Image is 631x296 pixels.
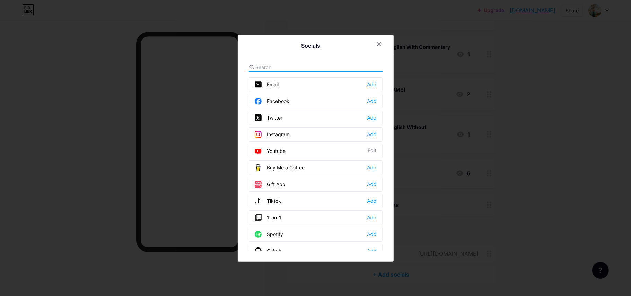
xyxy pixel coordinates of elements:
div: Buy Me a Coffee [255,164,305,171]
div: Youtube [255,148,286,155]
div: Email [255,81,279,88]
div: Add [367,247,376,254]
div: Twitter [255,114,283,121]
div: Add [367,81,376,88]
div: Add [367,198,376,204]
div: Edit [368,148,377,155]
div: Instagram [255,131,290,138]
div: Add [367,98,376,105]
div: Add [367,214,376,221]
div: Gift App [255,181,286,188]
div: Add [367,131,376,138]
div: 1-on-1 [255,214,282,221]
div: Socials [301,42,320,50]
div: Spotify [255,231,283,238]
input: Search [256,63,332,71]
div: Add [367,114,376,121]
div: Facebook [255,98,290,105]
div: Add [367,231,376,238]
div: Github [255,247,282,254]
div: Add [367,164,376,171]
div: Tiktok [255,198,281,204]
div: Add [367,181,376,188]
